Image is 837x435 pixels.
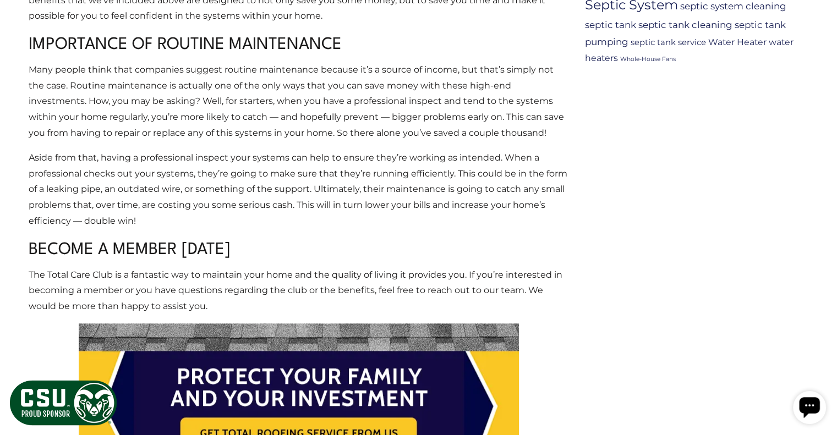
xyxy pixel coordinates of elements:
a: septic tank service (7 items) [631,37,706,47]
span: Importance of Routine Maintenance [29,37,342,53]
img: CSU Sponsor Badge [8,379,118,427]
span: The Total Care Club is a fantastic way to maintain your home and the quality of living it provide... [29,269,562,312]
span: Many people think that companies suggest routine maintenance because it’s a source of income, but... [29,64,564,138]
div: Open chat widget [4,4,37,37]
span: Become a Member [DATE] [29,242,231,258]
a: Whole-House Fans (4 items) [620,56,676,63]
a: septic tank cleaning (9 items) [638,19,732,30]
a: septic tank (9 items) [585,19,636,30]
a: Water Heater (8 items) [708,37,767,47]
span: Aside from that, having a professional inspect your systems can help to ensure they’re working as... [29,152,567,226]
a: septic system cleaning (9 items) [680,1,786,12]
